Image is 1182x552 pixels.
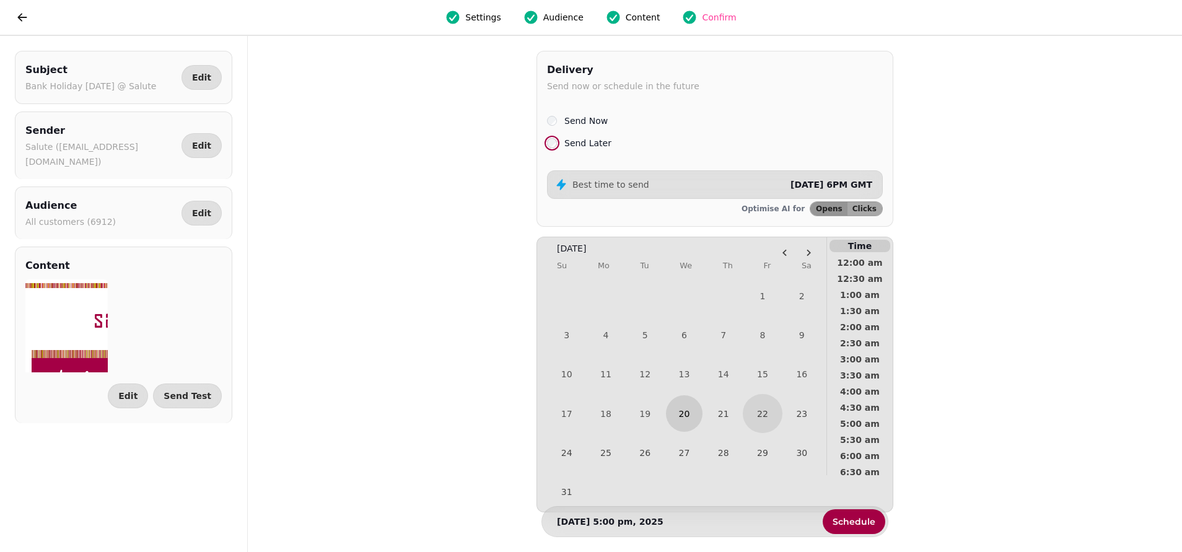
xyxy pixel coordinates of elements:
th: Wednesday [680,255,692,276]
button: Today, Wednesday, August 20th, 2025 [666,395,703,432]
button: Edit [108,383,148,408]
h2: Subject [25,61,156,79]
p: Best time to send [572,178,649,191]
span: 1:00 am [837,291,883,299]
th: Saturday [802,255,812,276]
button: 6:30 am [827,464,893,480]
h2: Content [25,257,70,274]
span: [DATE] 6PM GMT [790,180,872,190]
span: 1:30 am [837,307,883,315]
p: All customers (6912) [25,214,116,229]
button: Sunday, August 17th, 2025 [547,394,586,433]
button: Monday, August 25th, 2025 [586,433,625,472]
th: Sunday [557,255,567,276]
button: Go to the Next Month [798,242,819,263]
span: 6:30 am [837,468,883,476]
span: 2:30 am [837,339,883,348]
button: Tuesday, August 19th, 2025 [626,394,665,433]
button: 5:30 am [827,432,893,448]
button: Thursday, August 28th, 2025 [704,433,743,472]
span: 12:30 am [837,274,883,283]
button: Wednesday, August 27th, 2025 [665,433,704,472]
h2: Sender [25,122,177,139]
button: Send Test [153,383,222,408]
h2: Audience [25,197,116,214]
th: Tuesday [641,255,649,276]
span: 3:00 am [837,355,883,364]
button: Friday, August 15th, 2025 [743,355,782,394]
button: Thursday, August 21st, 2025 [704,394,743,433]
span: Opens [816,205,843,212]
span: 3:30 am [837,371,883,380]
button: Tuesday, August 26th, 2025 [626,433,665,472]
p: Bank Holiday [DATE] @ Salute [25,79,156,94]
h2: Delivery [547,61,699,79]
button: Tuesday, August 5th, 2025 [626,315,665,354]
span: Settings [465,11,501,24]
span: 6:00 am [837,452,883,460]
button: Go to the Previous Month [774,242,795,263]
button: Monday, August 18th, 2025 [586,394,625,433]
button: Sunday, August 3rd, 2025 [547,315,586,354]
span: [DATE] [557,242,586,255]
button: 1:00 am [827,287,893,303]
button: Monday, August 11th, 2025 [586,355,625,394]
p: Optimise AI for [742,204,805,214]
button: Wednesday, August 6th, 2025 [665,315,704,354]
button: Opens [810,202,847,216]
button: Friday, August 29th, 2025 [743,433,782,472]
button: Saturday, August 16th, 2025 [782,355,821,394]
button: 12:30 am [827,271,893,287]
span: 5:00 am [837,419,883,428]
th: Thursday [723,255,733,276]
button: Edit [182,133,222,158]
span: Audience [543,11,584,24]
button: Sunday, August 24th, 2025 [547,433,586,472]
p: [DATE] 5:00 pm, 2025 [557,515,663,528]
span: 2:00 am [837,323,883,331]
table: August 2025 [547,255,821,512]
label: Send Now [564,113,608,128]
p: Salute ([EMAIL_ADDRESS][DOMAIN_NAME]) [25,139,177,169]
button: Saturday, August 23rd, 2025 [782,394,821,433]
button: 12:00 am [827,255,893,271]
button: Saturday, August 2nd, 2025 [782,276,821,315]
button: Thursday, August 7th, 2025 [704,315,743,354]
button: Tuesday, August 12th, 2025 [626,355,665,394]
button: 2:30 am [827,335,893,351]
span: Clicks [852,205,877,212]
button: Friday, August 1st, 2025 [743,276,782,315]
button: 4:00 am [827,383,893,400]
span: Send Test [164,392,211,400]
button: 4:30 am [827,400,893,416]
button: Thursday, August 14th, 2025 [704,355,743,394]
p: Send now or schedule in the future [547,79,699,94]
button: Saturday, August 9th, 2025 [782,315,821,354]
button: Edit [182,201,222,226]
span: Content [626,11,660,24]
span: Edit [192,73,211,82]
span: Schedule [833,517,875,526]
span: Edit [118,392,138,400]
p: Time [830,240,890,252]
th: Friday [763,255,771,276]
span: Edit [192,209,211,217]
span: 4:30 am [837,403,883,412]
button: Sunday, August 31st, 2025 [547,473,586,512]
button: Saturday, August 30th, 2025 [782,433,821,472]
button: Sunday, August 10th, 2025 [547,355,586,394]
button: 6:00 am [827,448,893,464]
label: Send Later [564,136,611,151]
span: Confirm [702,11,736,24]
button: Edit [182,65,222,90]
span: 5:30 am [837,436,883,444]
button: Monday, August 4th, 2025 [586,315,625,354]
button: 3:30 am [827,367,893,383]
th: Monday [598,255,610,276]
span: Edit [192,141,211,150]
button: Friday, August 8th, 2025 [743,315,782,354]
button: Clicks [847,202,882,216]
span: 4:00 am [837,387,883,396]
button: 3:00 am [827,351,893,367]
button: 5:00 am [827,416,893,432]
